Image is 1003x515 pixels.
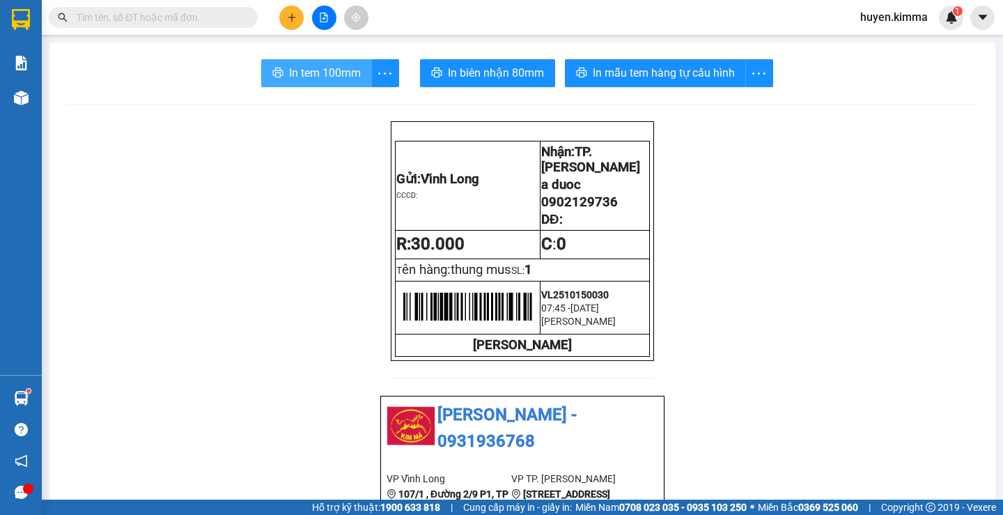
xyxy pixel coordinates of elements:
[15,486,28,499] span: message
[319,13,329,22] span: file-add
[380,502,440,513] strong: 1900 633 818
[14,56,29,70] img: solution-icon
[451,262,511,277] span: thung mus
[396,191,418,200] span: CCCD:
[541,234,566,254] span: :
[12,9,30,30] img: logo-vxr
[511,471,636,486] li: VP TP. [PERSON_NAME]
[977,11,989,24] span: caret-down
[402,262,511,277] span: ên hàng:
[575,500,747,515] span: Miền Nam
[593,64,735,82] span: In mẫu tem hàng tự cấu hình
[15,423,28,436] span: question-circle
[312,6,336,30] button: file-add
[261,59,372,87] button: printerIn tem 100mm
[750,505,754,510] span: ⚪️
[371,59,399,87] button: more
[463,500,572,515] span: Cung cấp máy in - giấy in:
[14,391,29,406] img: warehouse-icon
[576,67,587,80] span: printer
[272,67,283,80] span: printer
[387,471,511,486] li: VP Vĩnh Long
[541,316,616,327] span: [PERSON_NAME]
[746,65,772,82] span: more
[524,262,532,277] span: 1
[541,234,552,254] strong: C
[372,65,398,82] span: more
[570,302,599,314] span: [DATE]
[541,194,618,210] span: 0902129736
[511,489,521,499] span: environment
[420,59,555,87] button: printerIn biên nhận 80mm
[557,234,566,254] span: 0
[541,144,640,175] span: TP. [PERSON_NAME]
[926,502,935,512] span: copyright
[565,59,746,87] button: printerIn mẫu tem hàng tự cấu hình
[869,500,871,515] span: |
[312,500,440,515] span: Hỗ trợ kỹ thuật:
[15,454,28,468] span: notification
[758,500,858,515] span: Miền Bắc
[344,6,368,30] button: aim
[511,489,610,515] b: [STREET_ADDRESS][PERSON_NAME]
[14,91,29,105] img: warehouse-icon
[541,177,581,192] span: a duoc
[387,402,435,451] img: logo.jpg
[970,6,995,30] button: caret-down
[396,171,479,187] span: Gửi:
[351,13,361,22] span: aim
[77,10,241,25] input: Tìm tên, số ĐT hoặc mã đơn
[431,67,442,80] span: printer
[387,489,508,515] b: 107/1 , Đường 2/9 P1, TP Vĩnh Long
[745,59,773,87] button: more
[945,11,958,24] img: icon-new-feature
[448,64,544,82] span: In biên nhận 80mm
[26,389,31,393] sup: 1
[619,502,747,513] strong: 0708 023 035 - 0935 103 250
[511,265,524,276] span: SL:
[473,337,572,353] strong: [PERSON_NAME]
[955,6,960,16] span: 1
[421,171,479,187] span: Vĩnh Long
[451,500,453,515] span: |
[289,64,361,82] span: In tem 100mm
[541,144,640,175] span: Nhận:
[541,302,570,314] span: 07:45 -
[953,6,963,16] sup: 1
[387,489,396,499] span: environment
[58,13,68,22] span: search
[396,234,465,254] strong: R:
[396,265,511,276] span: T
[798,502,858,513] strong: 0369 525 060
[387,402,658,454] li: [PERSON_NAME] - 0931936768
[411,234,465,254] span: 30.000
[279,6,304,30] button: plus
[541,212,562,227] span: DĐ:
[849,8,939,26] span: huyen.kimma
[287,13,297,22] span: plus
[541,289,609,300] span: VL2510150030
